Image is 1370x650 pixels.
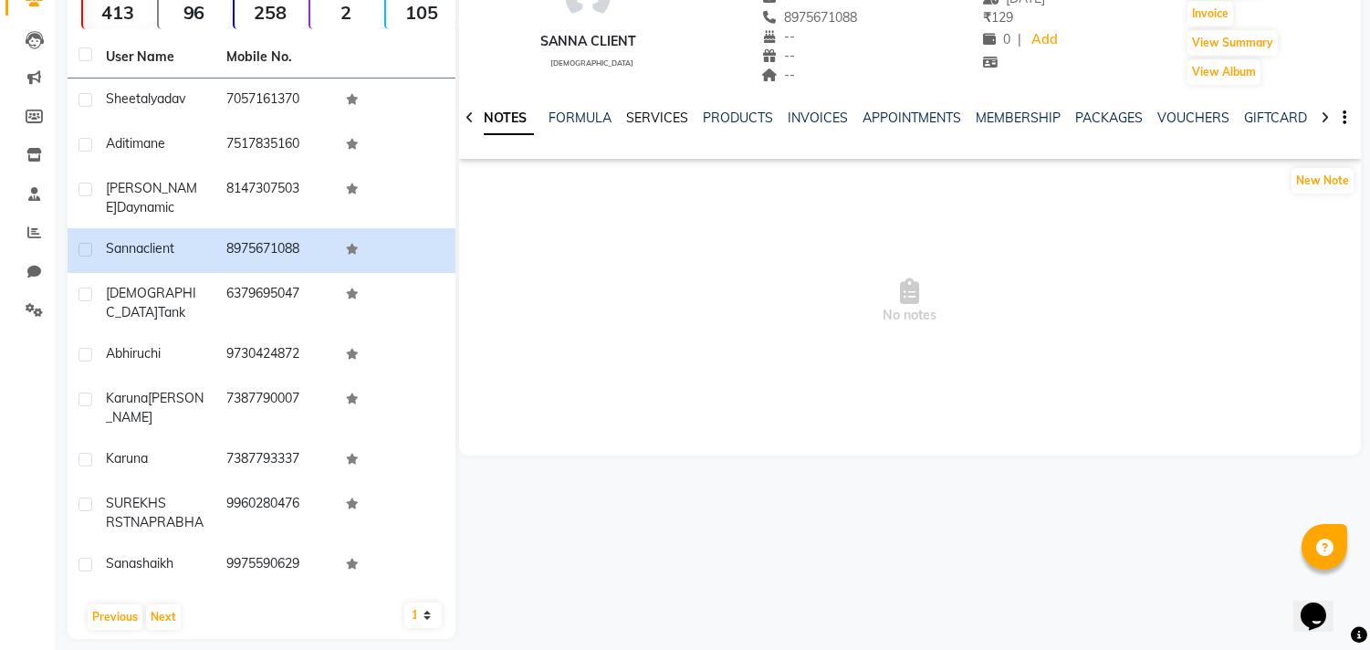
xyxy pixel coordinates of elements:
[215,228,336,273] td: 8975671088
[1075,110,1143,126] a: PACKAGES
[476,102,534,135] a: NOTES
[106,90,151,107] span: sheetal
[106,555,136,571] span: sana
[983,9,991,26] span: ₹
[788,110,848,126] a: INVOICES
[106,240,143,257] span: sanna
[106,390,148,406] span: karuna
[1187,59,1260,85] button: View Album
[151,90,185,107] span: yadav
[761,9,858,26] span: 8975671088
[146,604,181,630] button: Next
[106,135,132,152] span: aditi
[1293,577,1352,632] iframe: chat widget
[88,604,142,630] button: Previous
[106,390,204,425] span: [PERSON_NAME]
[106,345,161,362] span: abhiruchi
[83,1,153,24] strong: 413
[1244,110,1315,126] a: GIFTCARDS
[761,28,796,45] span: --
[106,450,148,467] span: karuna
[310,1,381,24] strong: 2
[459,210,1361,393] span: No notes
[106,495,204,530] span: SUREKHS RSTNAPRABHA
[215,483,336,543] td: 9960280476
[158,304,185,320] span: tank
[703,110,773,126] a: PRODUCTS
[863,110,961,126] a: APPOINTMENTS
[215,378,336,438] td: 7387790007
[1018,30,1021,49] span: |
[626,110,688,126] a: SERVICES
[215,438,336,483] td: 7387793337
[215,123,336,168] td: 7517835160
[215,543,336,588] td: 9975590629
[1187,30,1278,56] button: View Summary
[143,240,174,257] span: client
[1029,27,1061,53] a: Add
[136,555,173,571] span: shaikh
[386,1,456,24] strong: 105
[1157,110,1229,126] a: VOUCHERS
[761,47,796,64] span: --
[117,199,174,215] span: daynamic
[549,110,612,126] a: FORMULA
[1187,1,1233,26] button: Invoice
[550,58,633,68] span: [DEMOGRAPHIC_DATA]
[215,79,336,123] td: 7057161370
[95,37,215,79] th: User Name
[215,333,336,378] td: 9730424872
[1292,168,1354,194] button: New Note
[106,285,196,320] span: [DEMOGRAPHIC_DATA]
[159,1,229,24] strong: 96
[215,273,336,333] td: 6379695047
[215,168,336,228] td: 8147307503
[976,110,1061,126] a: MEMBERSHIP
[540,32,636,51] div: sanna client
[235,1,305,24] strong: 258
[761,67,796,83] span: --
[215,37,336,79] th: Mobile No.
[983,9,1013,26] span: 129
[106,180,197,215] span: [PERSON_NAME]
[132,135,165,152] span: mane
[983,31,1010,47] span: 0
